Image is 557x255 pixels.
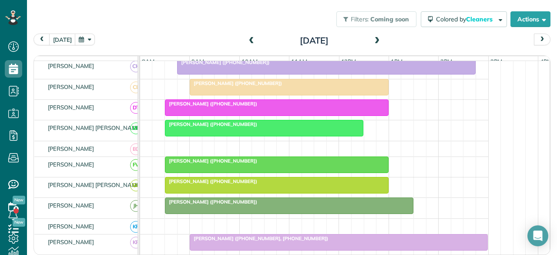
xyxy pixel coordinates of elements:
[164,158,258,164] span: [PERSON_NAME] ([PHONE_NUMBER])
[164,121,258,127] span: [PERSON_NAME] ([PHONE_NUMBER])
[46,181,144,188] span: [PERSON_NAME] [PERSON_NAME]
[240,58,259,65] span: 10am
[46,104,96,111] span: [PERSON_NAME]
[164,178,258,184] span: [PERSON_NAME] ([PHONE_NUMBER])
[177,59,270,65] span: [PERSON_NAME] ([PHONE_NUMBER])
[34,34,50,45] button: prev
[510,11,550,27] button: Actions
[130,221,142,233] span: KR
[46,223,96,230] span: [PERSON_NAME]
[130,61,142,72] span: CH
[260,36,369,45] h2: [DATE]
[189,235,329,241] span: [PERSON_NAME] ([PHONE_NUMBER], [PHONE_NUMBER])
[46,202,96,209] span: [PERSON_NAME]
[527,225,548,246] div: Open Intercom Messenger
[46,124,144,131] span: [PERSON_NAME] [PERSON_NAME]
[534,34,550,45] button: next
[13,196,25,204] span: New
[46,83,96,90] span: [PERSON_NAME]
[46,238,96,245] span: [PERSON_NAME]
[466,15,494,23] span: Cleaners
[289,58,309,65] span: 11am
[46,161,96,168] span: [PERSON_NAME]
[130,237,142,248] span: KR
[130,143,142,155] span: EG
[189,80,282,86] span: [PERSON_NAME] ([PHONE_NUMBER])
[439,58,454,65] span: 2pm
[436,15,496,23] span: Colored by
[130,159,142,171] span: FV
[130,102,142,114] span: DT
[49,34,76,45] button: [DATE]
[389,58,404,65] span: 1pm
[164,199,258,205] span: [PERSON_NAME] ([PHONE_NUMBER])
[46,145,96,152] span: [PERSON_NAME]
[140,58,156,65] span: 8am
[538,58,554,65] span: 4pm
[190,58,206,65] span: 9am
[130,200,142,212] span: JH
[339,58,358,65] span: 12pm
[370,15,409,23] span: Coming soon
[164,101,258,107] span: [PERSON_NAME] ([PHONE_NUMBER])
[130,180,142,191] span: GG
[489,58,504,65] span: 3pm
[351,15,369,23] span: Filters:
[130,122,142,134] span: EP
[46,62,96,69] span: [PERSON_NAME]
[421,11,507,27] button: Colored byCleaners
[130,82,142,93] span: CL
